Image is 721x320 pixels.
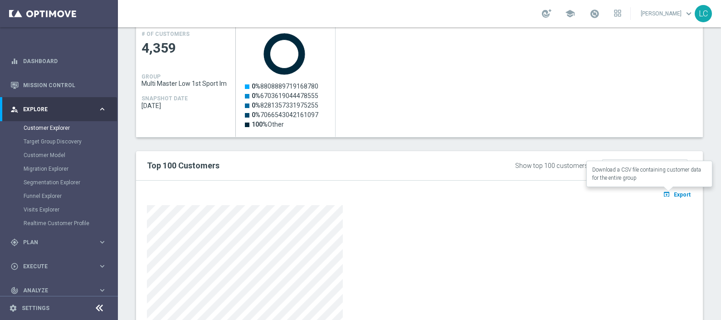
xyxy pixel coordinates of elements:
[141,102,230,109] span: 2025-10-06
[10,57,19,65] i: equalizer
[24,176,117,189] div: Segmentation Explorer
[252,111,318,118] text: 7066543042161097
[23,49,107,73] a: Dashboard
[24,179,94,186] a: Segmentation Explorer
[10,73,107,97] div: Mission Control
[24,203,117,217] div: Visits Explorer
[10,49,107,73] div: Dashboard
[141,31,190,37] h4: # OF CUSTOMERS
[674,192,691,198] span: Export
[252,121,268,128] tspan: 100%
[24,148,117,162] div: Customer Model
[252,111,260,118] tspan: 0%
[24,124,94,132] a: Customer Explorer
[24,121,117,135] div: Customer Explorer
[640,7,695,20] a: [PERSON_NAME]keyboard_arrow_down
[663,191,672,198] i: open_in_browser
[141,80,230,87] span: Multi Master Low 1st Sport lm
[23,288,98,293] span: Analyze
[10,58,107,65] button: equalizer Dashboard
[98,262,107,271] i: keyboard_arrow_right
[22,305,49,311] a: Settings
[24,162,117,176] div: Migration Explorer
[24,165,94,172] a: Migration Explorer
[23,264,98,269] span: Execute
[98,105,107,113] i: keyboard_arrow_right
[24,192,94,200] a: Funnel Explorer
[236,26,336,137] div: Press SPACE to select this row.
[695,5,712,22] div: LC
[141,39,230,57] span: 4,359
[141,95,188,102] h4: SNAPSHOT DATE
[10,105,19,113] i: person_search
[10,239,107,246] button: gps_fixed Plan keyboard_arrow_right
[252,92,260,99] tspan: 0%
[141,74,161,80] h4: GROUP
[10,286,19,295] i: track_changes
[10,106,107,113] button: person_search Explore keyboard_arrow_right
[9,304,17,312] i: settings
[24,138,94,145] a: Target Group Discovery
[662,188,692,200] button: open_in_browser Export
[24,152,94,159] a: Customer Model
[252,92,318,99] text: 6703619044478555
[147,160,459,171] h2: Top 100 Customers
[252,83,260,90] tspan: 0%
[684,9,694,19] span: keyboard_arrow_down
[565,9,575,19] span: school
[24,189,117,203] div: Funnel Explorer
[252,121,284,128] text: Other
[23,240,98,245] span: Plan
[252,102,318,109] text: 8281357331975255
[98,286,107,295] i: keyboard_arrow_right
[10,262,19,271] i: play_circle_outline
[10,238,98,246] div: Plan
[10,286,98,295] div: Analyze
[10,82,107,89] button: Mission Control
[24,217,117,230] div: Realtime Customer Profile
[136,26,236,137] div: Press SPACE to select this row.
[24,135,117,148] div: Target Group Discovery
[10,287,107,294] button: track_changes Analyze keyboard_arrow_right
[252,83,318,90] text: 8808889719168780
[10,238,19,246] i: gps_fixed
[515,162,596,170] div: Show top 100 customers by
[23,73,107,97] a: Mission Control
[98,238,107,246] i: keyboard_arrow_right
[10,262,98,271] div: Execute
[23,107,98,112] span: Explore
[10,263,107,270] button: play_circle_outline Execute keyboard_arrow_right
[24,206,94,213] a: Visits Explorer
[10,105,98,113] div: Explore
[24,220,94,227] a: Realtime Customer Profile
[252,102,260,109] tspan: 0%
